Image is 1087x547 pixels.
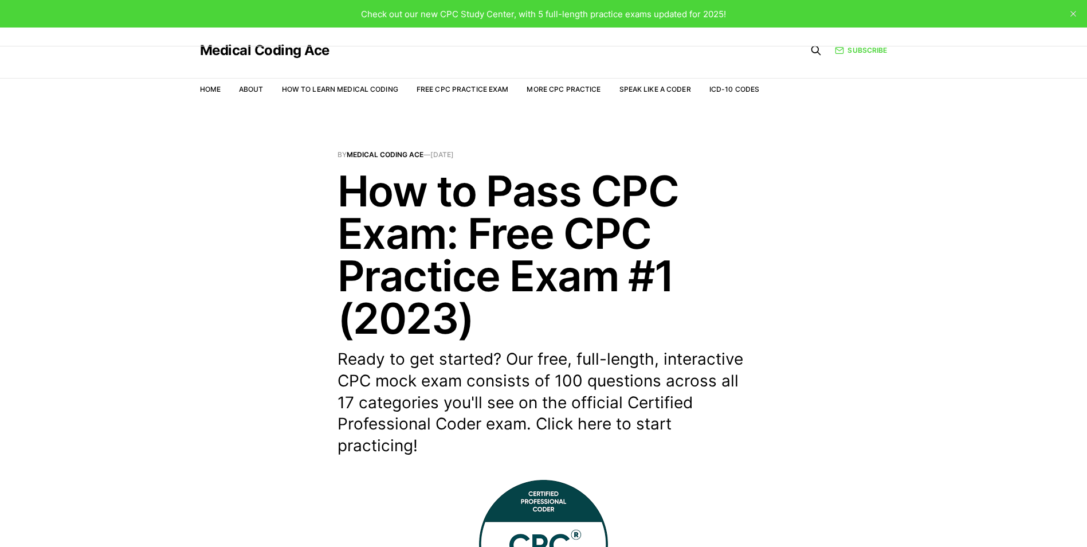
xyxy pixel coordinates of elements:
a: Subscribe [835,45,887,56]
span: By — [338,151,750,158]
h1: How to Pass CPC Exam: Free CPC Practice Exam #1 (2023) [338,170,750,339]
a: Speak Like a Coder [619,85,691,93]
time: [DATE] [430,150,454,159]
a: Home [200,85,221,93]
p: Ready to get started? Our free, full-length, interactive CPC mock exam consists of 100 questions ... [338,349,750,457]
a: About [239,85,264,93]
a: How to Learn Medical Coding [282,85,398,93]
a: Medical Coding Ace [200,44,329,57]
a: Medical Coding Ace [347,150,423,159]
button: close [1064,5,1082,23]
a: ICD-10 Codes [709,85,759,93]
a: Free CPC Practice Exam [417,85,509,93]
a: More CPC Practice [527,85,601,93]
span: Check out our new CPC Study Center, with 5 full-length practice exams updated for 2025! [361,9,726,19]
